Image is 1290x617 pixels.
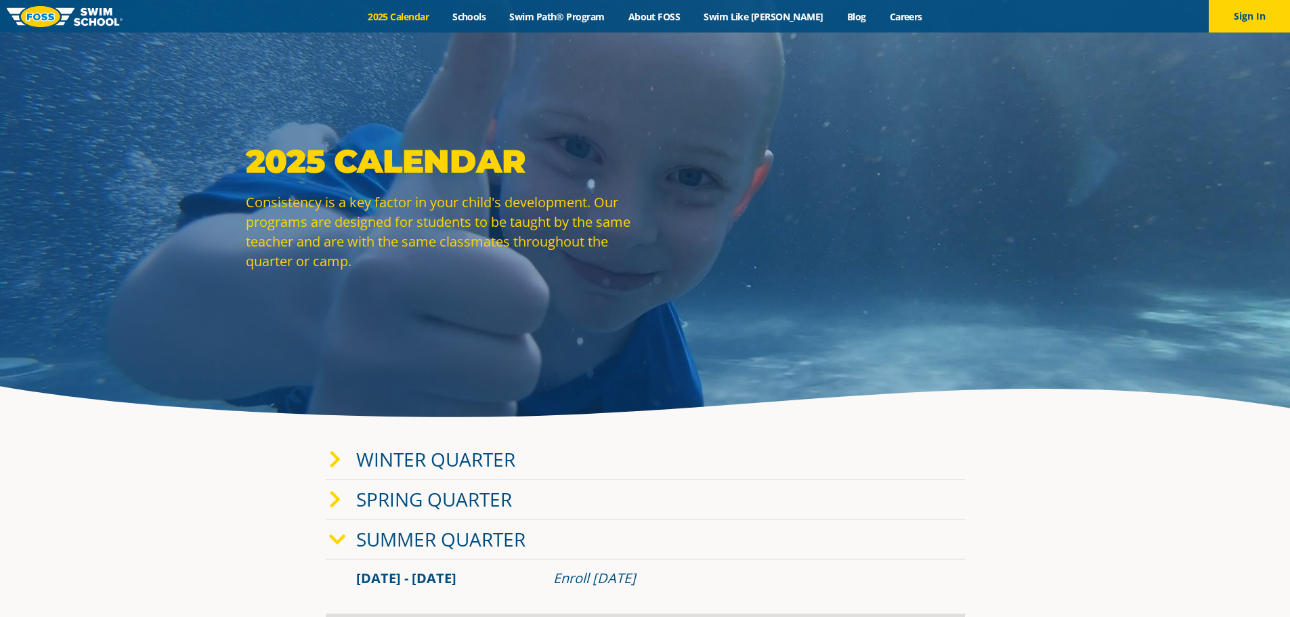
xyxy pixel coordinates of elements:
p: Consistency is a key factor in your child's development. Our programs are designed for students t... [246,192,639,271]
span: [DATE] - [DATE] [356,569,456,587]
a: Summer Quarter [356,526,525,552]
a: Schools [441,10,498,23]
a: About FOSS [616,10,692,23]
a: Swim Path® Program [498,10,616,23]
a: Spring Quarter [356,486,512,512]
div: Enroll [DATE] [553,569,934,588]
a: Swim Like [PERSON_NAME] [692,10,836,23]
a: Careers [878,10,934,23]
a: Winter Quarter [356,446,515,472]
strong: 2025 Calendar [246,142,525,181]
a: Blog [835,10,878,23]
a: 2025 Calendar [356,10,441,23]
img: FOSS Swim School Logo [7,6,123,27]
